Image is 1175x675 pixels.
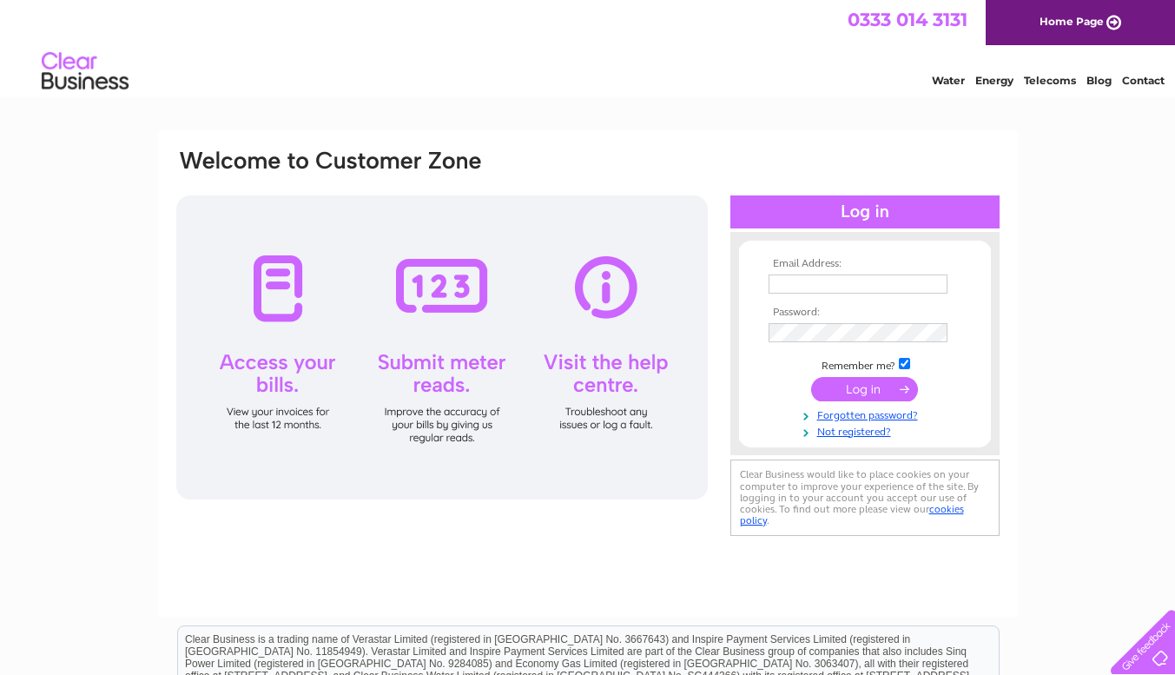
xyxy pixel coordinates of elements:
[41,45,129,98] img: logo.png
[811,377,918,401] input: Submit
[764,355,966,373] td: Remember me?
[848,9,967,30] a: 0333 014 3131
[769,422,966,439] a: Not registered?
[1122,74,1165,87] a: Contact
[178,10,999,84] div: Clear Business is a trading name of Verastar Limited (registered in [GEOGRAPHIC_DATA] No. 3667643...
[975,74,1013,87] a: Energy
[932,74,965,87] a: Water
[730,460,1000,535] div: Clear Business would like to place cookies on your computer to improve your experience of the sit...
[1024,74,1076,87] a: Telecoms
[1086,74,1112,87] a: Blog
[769,406,966,422] a: Forgotten password?
[740,503,964,526] a: cookies policy
[764,258,966,270] th: Email Address:
[764,307,966,319] th: Password:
